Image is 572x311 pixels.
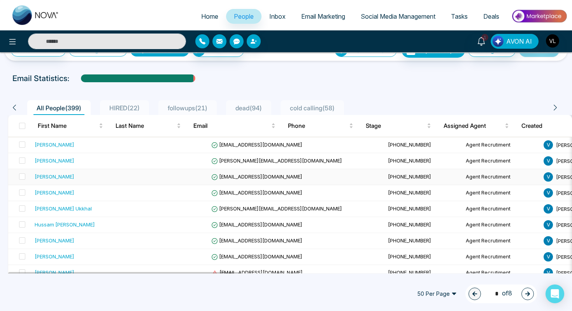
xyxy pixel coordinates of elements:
span: AVON AI [506,37,532,46]
span: [EMAIL_ADDRESS][DOMAIN_NAME] [211,173,302,180]
a: Email Marketing [293,9,353,24]
a: Tasks [443,9,475,24]
img: Lead Flow [493,36,504,47]
div: [PERSON_NAME] [35,237,74,244]
div: [PERSON_NAME] [35,141,74,148]
span: [EMAIL_ADDRESS][DOMAIN_NAME] [211,237,302,244]
span: 1 [481,34,488,41]
div: [PERSON_NAME] [35,269,74,276]
span: of 8 [490,288,512,299]
span: [PHONE_NUMBER] [388,269,431,276]
span: [PERSON_NAME][EMAIL_ADDRESS][DOMAIN_NAME] [211,157,342,164]
th: Last Name [109,115,187,137]
span: cold calling ( 58 ) [287,104,338,112]
th: Stage [360,115,437,137]
span: [PHONE_NUMBER] [388,189,431,196]
span: [EMAIL_ADDRESS][DOMAIN_NAME] [211,141,302,148]
span: V [544,204,553,214]
button: AVON AI [491,34,539,49]
span: [EMAIL_ADDRESS][DOMAIN_NAME] [211,221,302,228]
span: 50 Per Page [412,288,462,300]
span: Inbox [269,12,286,20]
span: V [544,252,553,262]
a: Home [193,9,226,24]
a: 1 [472,34,491,48]
div: Open Intercom Messenger [546,284,564,303]
td: Agent Recrutiment [463,153,540,169]
div: [PERSON_NAME] [35,157,74,164]
span: [PHONE_NUMBER] [388,173,431,180]
a: People [226,9,261,24]
span: Home [201,12,218,20]
span: [PHONE_NUMBER] [388,253,431,260]
span: Assigned Agent [444,121,503,131]
span: V [544,268,553,277]
img: Market-place.gif [511,7,567,25]
span: Social Media Management [361,12,435,20]
th: First Name [32,115,109,137]
div: Hussam [PERSON_NAME] [35,221,95,228]
span: followups ( 21 ) [165,104,211,112]
span: V [544,172,553,182]
img: User Avatar [546,34,559,48]
span: V [544,188,553,198]
span: [PHONE_NUMBER] [388,221,431,228]
td: Agent Recrutiment [463,201,540,217]
div: [PERSON_NAME] [35,189,74,196]
td: Agent Recrutiment [463,249,540,265]
span: V [544,236,553,246]
div: [PERSON_NAME] [35,253,74,260]
span: [PHONE_NUMBER] [388,141,431,148]
span: V [544,156,553,166]
span: Last Name [116,121,175,131]
img: Nova CRM Logo [12,5,59,25]
span: People [234,12,254,20]
span: First Name [38,121,97,131]
span: [PERSON_NAME][EMAIL_ADDRESS][DOMAIN_NAME] [211,205,342,212]
th: Assigned Agent [437,115,515,137]
td: Agent Recrutiment [463,169,540,185]
div: [PERSON_NAME] Ukkhal [35,205,92,212]
span: [EMAIL_ADDRESS][DOMAIN_NAME] [211,189,302,196]
span: [EMAIL_ADDRESS][DOMAIN_NAME] [211,269,303,276]
span: [PHONE_NUMBER] [388,237,431,244]
span: Email [193,121,270,131]
p: Email Statistics: [12,72,69,84]
span: [PHONE_NUMBER] [388,205,431,212]
span: All People ( 399 ) [33,104,84,112]
a: Deals [475,9,507,24]
th: Email [187,115,282,137]
span: V [544,140,553,150]
span: [EMAIL_ADDRESS][DOMAIN_NAME] [211,253,302,260]
div: [PERSON_NAME] [35,173,74,180]
td: Agent Recrutiment [463,137,540,153]
span: Stage [366,121,425,131]
span: HIRED ( 22 ) [106,104,143,112]
td: Agent Recrutiment [463,185,540,201]
td: Agent Recrutiment [463,233,540,249]
span: Deals [483,12,499,20]
span: [PHONE_NUMBER] [388,157,431,164]
span: dead ( 94 ) [232,104,265,112]
a: Inbox [261,9,293,24]
span: Email Marketing [301,12,345,20]
span: V [544,220,553,230]
span: Tasks [451,12,468,20]
a: Social Media Management [353,9,443,24]
td: Agent Recrutiment [463,265,540,281]
th: Phone [282,115,360,137]
span: Phone [288,121,347,131]
td: Agent Recrutiment [463,217,540,233]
